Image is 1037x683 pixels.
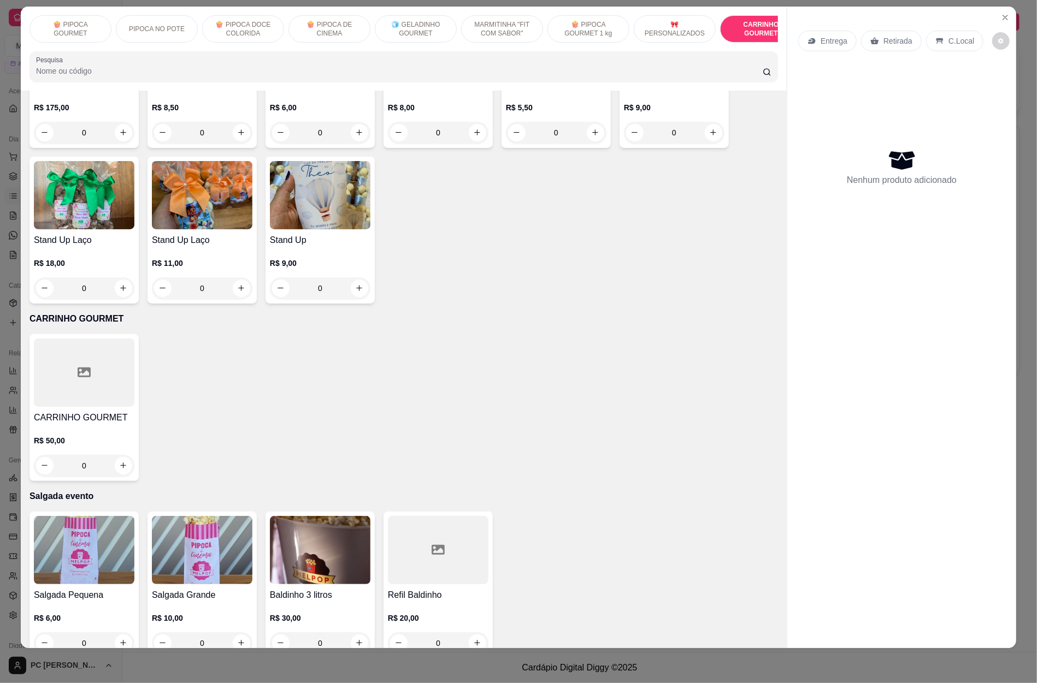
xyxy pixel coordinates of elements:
[390,634,408,652] button: decrease-product-quantity
[272,634,290,652] button: decrease-product-quantity
[821,35,847,46] p: Entrega
[36,66,763,76] input: Pesquisa
[34,613,134,623] p: R$ 6,00
[729,20,793,38] p: CARRINHO GOURMET
[36,634,54,652] button: decrease-product-quantity
[152,516,252,584] img: product-image
[270,258,370,269] p: R$ 9,00
[272,280,290,297] button: decrease-product-quantity
[129,25,185,33] p: PIPOCA NO POTE
[384,20,447,38] p: 🧊 GELADINHO GOURMET
[388,102,488,113] p: R$ 8,00
[270,516,370,584] img: product-image
[883,35,912,46] p: Retirada
[34,516,134,584] img: product-image
[847,174,957,187] p: Nenhum produto adicionado
[152,102,252,113] p: R$ 8,50
[233,280,250,297] button: increase-product-quantity
[643,20,706,38] p: 🎀 PERSONALIZADOS
[154,634,172,652] button: decrease-product-quantity
[154,280,172,297] button: decrease-product-quantity
[152,161,252,229] img: product-image
[388,613,488,623] p: R$ 20,00
[270,613,370,623] p: R$ 30,00
[270,161,370,229] img: product-image
[34,234,134,247] h4: Stand Up Laço
[233,124,250,141] button: increase-product-quantity
[508,124,526,141] button: decrease-product-quantity
[469,124,486,141] button: increase-product-quantity
[469,634,486,652] button: increase-product-quantity
[506,102,606,113] p: R$ 5,50
[30,312,778,325] p: CARRINHO GOURMET
[39,20,102,38] p: 🍿 PIPOCA GOURMET
[154,124,172,141] button: decrease-product-quantity
[388,589,488,602] h4: Refil Baldinho
[34,435,134,446] p: R$ 50,00
[36,55,67,64] label: Pesquisa
[233,634,250,652] button: increase-product-quantity
[211,20,275,38] p: 🍿 PIPOCA DOCE COLORIDA
[115,634,132,652] button: increase-product-quantity
[115,280,132,297] button: increase-product-quantity
[152,258,252,269] p: R$ 11,00
[390,124,408,141] button: decrease-product-quantity
[270,589,370,602] h4: Baldinho 3 litros
[470,20,534,38] p: MARMITINHA "FIT COM SABOR"
[992,32,1010,50] button: decrease-product-quantity
[705,124,722,141] button: increase-product-quantity
[351,634,368,652] button: increase-product-quantity
[948,35,974,46] p: C.Local
[152,589,252,602] h4: Salgada Grande
[34,411,134,424] h4: CARRINHO GOURMET
[34,258,134,269] p: R$ 18,00
[997,9,1014,26] button: Close
[270,234,370,247] h4: Stand Up
[626,124,644,141] button: decrease-product-quantity
[557,20,620,38] p: 🍿 PIPOCA GOURMET 1 kg
[152,613,252,623] p: R$ 10,00
[30,490,778,503] p: Salgada evento
[587,124,604,141] button: increase-product-quantity
[270,102,370,113] p: R$ 6,00
[34,589,134,602] h4: Salgada Pequena
[152,234,252,247] h4: Stand Up Laço
[34,102,134,113] p: R$ 175,00
[34,161,134,229] img: product-image
[351,280,368,297] button: increase-product-quantity
[36,280,54,297] button: decrease-product-quantity
[298,20,361,38] p: 🍿 PIPOCA DE CINEMA
[624,102,724,113] p: R$ 9,00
